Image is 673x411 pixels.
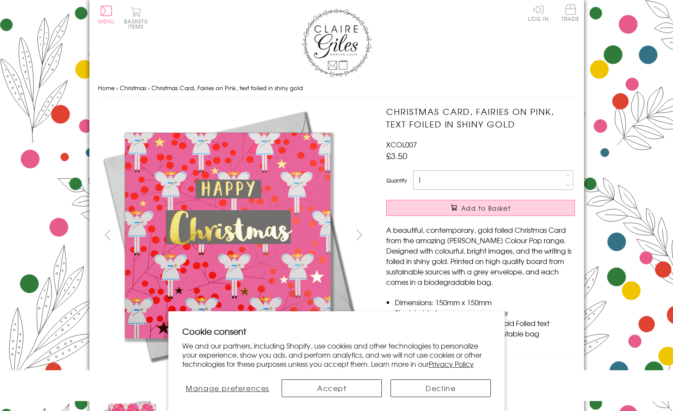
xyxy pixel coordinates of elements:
[429,359,474,369] a: Privacy Policy
[98,17,115,25] span: Menu
[461,204,511,212] span: Add to Basket
[98,105,358,365] img: Christmas Card, Fairies on Pink, text foiled in shiny gold
[302,9,371,77] img: Claire Giles Greetings Cards
[561,4,580,23] a: Trade
[182,379,273,397] button: Manage preferences
[98,84,115,92] a: Home
[116,84,118,92] span: ›
[391,379,491,397] button: Decline
[386,150,407,162] span: £3.50
[98,79,575,97] nav: breadcrumbs
[98,225,118,245] button: prev
[148,84,150,92] span: ›
[186,383,269,393] span: Manage preferences
[386,139,417,150] span: XCOL007
[282,379,382,397] button: Accept
[182,341,491,368] p: We and our partners, including Shopify, use cookies and other technologies to personalize your ex...
[151,84,303,92] span: Christmas Card, Fairies on Pink, text foiled in shiny gold
[128,17,148,30] span: 0 items
[386,225,575,287] p: A beautiful, contemporary, gold foiled Christmas Card from the amazing [PERSON_NAME] Colour Pop r...
[561,4,580,21] span: Trade
[395,297,575,307] li: Dimensions: 150mm x 150mm
[124,7,148,29] button: Basket0 items
[528,4,549,21] a: Log In
[349,225,369,245] button: next
[120,84,146,92] a: Christmas
[386,176,407,184] label: Quantity
[386,200,575,216] button: Add to Basket
[98,6,115,24] button: Menu
[386,105,575,130] h1: Christmas Card, Fairies on Pink, text foiled in shiny gold
[395,307,575,318] li: Blank inside for your own message
[369,105,629,365] img: Christmas Card, Fairies on Pink, text foiled in shiny gold
[182,325,491,337] h2: Cookie consent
